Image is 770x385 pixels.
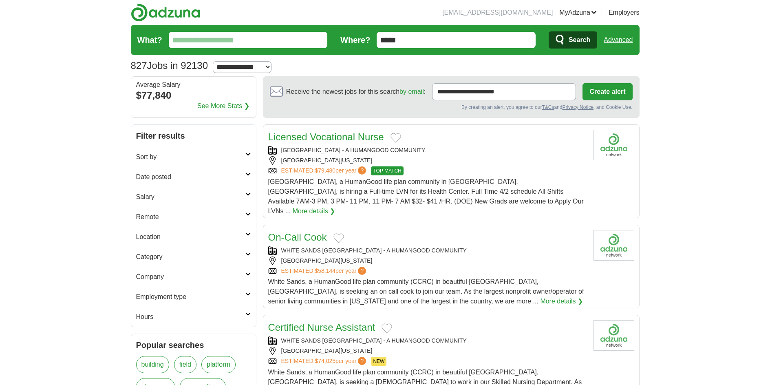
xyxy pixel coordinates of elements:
img: Company logo [593,130,634,160]
span: TOP MATCH [371,166,403,175]
h2: Category [136,252,245,262]
img: Adzuna logo [131,3,200,22]
h2: Salary [136,192,245,202]
span: [GEOGRAPHIC_DATA], a HumanGood life plan community in [GEOGRAPHIC_DATA], [GEOGRAPHIC_DATA], is hi... [268,178,584,215]
a: Licensed Vocational Nurse [268,131,384,142]
span: ? [358,267,366,275]
span: Search [569,32,590,48]
a: Date posted [131,167,256,187]
img: Company logo [593,230,634,261]
span: ? [358,357,366,365]
a: Privacy Notice [562,104,593,110]
a: Hours [131,307,256,327]
div: WHITE SANDS [GEOGRAPHIC_DATA] - A HUMANGOOD COMMUNITY [268,336,587,345]
a: field [174,356,196,373]
label: What? [137,34,162,46]
span: Receive the newest jobs for this search : [286,87,426,97]
button: Add to favorite jobs [382,323,392,333]
div: [GEOGRAPHIC_DATA][US_STATE] [268,347,587,355]
button: Add to favorite jobs [391,133,401,143]
a: Company [131,267,256,287]
li: [EMAIL_ADDRESS][DOMAIN_NAME] [442,8,553,18]
h2: Date posted [136,172,245,182]
span: $58,144 [315,268,335,274]
div: [GEOGRAPHIC_DATA][US_STATE] [268,257,587,265]
img: Company logo [593,320,634,351]
a: Salary [131,187,256,207]
a: Certified Nurse Assistant [268,322,375,333]
a: ESTIMATED:$79,480per year? [281,166,368,175]
span: White Sands, a HumanGood life plan community (CCRC) in beautiful [GEOGRAPHIC_DATA], [GEOGRAPHIC_D... [268,278,584,305]
span: $79,480 [315,167,335,174]
div: [GEOGRAPHIC_DATA][US_STATE] [268,156,587,165]
a: MyAdzuna [559,8,597,18]
h2: Sort by [136,152,245,162]
div: By creating an alert, you agree to our and , and Cookie Use. [270,104,633,111]
a: ESTIMATED:$74,025per year? [281,357,368,366]
h2: Filter results [131,125,256,147]
a: Category [131,247,256,267]
button: Create alert [582,83,632,100]
h2: Location [136,232,245,242]
a: Advanced [604,32,633,48]
a: Location [131,227,256,247]
button: Add to favorite jobs [333,233,344,243]
a: T&Cs [542,104,554,110]
div: Average Salary [136,82,251,88]
a: More details ❯ [293,206,335,216]
div: $77,840 [136,88,251,103]
a: building [136,356,169,373]
h1: Jobs in 92130 [131,60,208,71]
a: platform [201,356,236,373]
span: 827 [131,58,147,73]
a: More details ❯ [540,296,583,306]
a: ESTIMATED:$58,144per year? [281,267,368,275]
a: Remote [131,207,256,227]
h2: Remote [136,212,245,222]
a: by email [399,88,424,95]
h2: Company [136,272,245,282]
span: $74,025 [315,358,335,364]
label: Where? [340,34,370,46]
div: [GEOGRAPHIC_DATA] - A HUMANGOOD COMMUNITY [268,146,587,155]
div: WHITE SANDS [GEOGRAPHIC_DATA] - A HUMANGOOD COMMUNITY [268,246,587,255]
a: On-Call Cook [268,232,327,243]
a: Employers [609,8,640,18]
span: ? [358,166,366,175]
a: Employment type [131,287,256,307]
span: NEW [371,357,386,366]
h2: Employment type [136,292,245,302]
h2: Hours [136,312,245,322]
a: Sort by [131,147,256,167]
h2: Popular searches [136,339,251,351]
button: Search [549,31,597,49]
a: See More Stats ❯ [197,101,249,111]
